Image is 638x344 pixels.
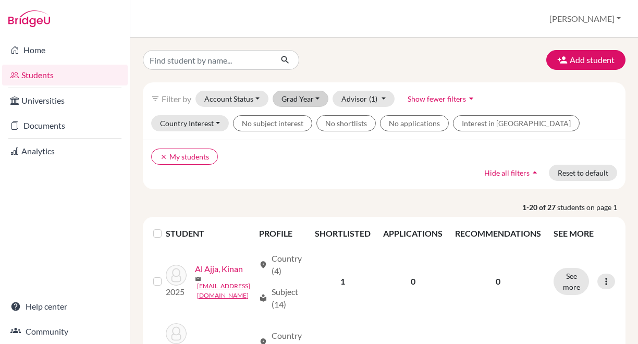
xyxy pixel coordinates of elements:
[455,275,541,288] p: 0
[233,115,312,131] button: No subject interest
[377,221,449,246] th: APPLICATIONS
[151,94,159,103] i: filter_list
[273,91,329,107] button: Grad Year
[166,323,187,344] img: Algotsson, Linnea
[166,221,252,246] th: STUDENT
[449,221,547,246] th: RECOMMENDATIONS
[2,65,128,85] a: Students
[530,167,540,178] i: arrow_drop_up
[8,10,50,27] img: Bridge-U
[475,165,549,181] button: Hide all filtersarrow_drop_up
[195,276,201,282] span: mail
[466,93,476,104] i: arrow_drop_down
[2,296,128,317] a: Help center
[259,286,303,311] div: Subject (14)
[522,202,557,213] strong: 1-20 of 27
[2,90,128,111] a: Universities
[160,153,167,161] i: clear
[195,91,268,107] button: Account Status
[151,115,229,131] button: Country Interest
[546,50,625,70] button: Add student
[554,268,589,295] button: See more
[259,252,303,277] div: Country (4)
[195,263,243,275] a: Al Ajja, Kinan
[545,9,625,29] button: [PERSON_NAME]
[377,246,449,317] td: 0
[151,149,218,165] button: clearMy students
[166,286,187,298] p: 2025
[143,50,272,70] input: Find student by name...
[316,115,376,131] button: No shortlists
[309,221,377,246] th: SHORTLISTED
[197,281,254,300] a: [EMAIL_ADDRESS][DOMAIN_NAME]
[484,168,530,177] span: Hide all filters
[162,94,191,104] span: Filter by
[309,246,377,317] td: 1
[166,265,187,286] img: Al Ajja, Kinan
[557,202,625,213] span: students on page 1
[253,221,309,246] th: PROFILE
[369,94,377,103] span: (1)
[2,321,128,342] a: Community
[453,115,580,131] button: Interest in [GEOGRAPHIC_DATA]
[399,91,485,107] button: Show fewer filtersarrow_drop_down
[547,221,621,246] th: SEE MORE
[259,294,267,302] span: local_library
[380,115,449,131] button: No applications
[2,115,128,136] a: Documents
[333,91,395,107] button: Advisor(1)
[2,141,128,162] a: Analytics
[259,261,267,269] span: location_on
[408,94,466,103] span: Show fewer filters
[2,40,128,60] a: Home
[549,165,617,181] button: Reset to default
